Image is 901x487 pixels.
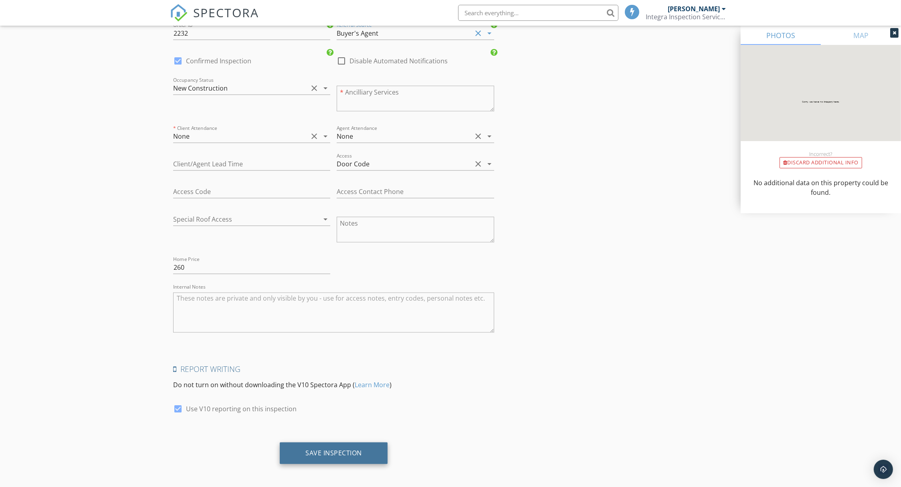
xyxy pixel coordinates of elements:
[337,30,378,37] div: Buyer's Agent
[170,11,259,28] a: SPECTORA
[750,178,891,197] p: No additional data on this property could be found.
[741,45,901,160] img: streetview
[305,449,362,457] div: Save Inspection
[173,261,330,274] input: Home Price
[173,85,228,92] div: New Construction
[458,5,618,21] input: Search everything...
[349,57,448,65] label: Disable Automated Notifications
[485,28,494,38] i: arrow_drop_down
[741,151,901,157] div: Incorrect?
[173,380,494,390] p: Do not turn on without downloading the V10 Spectora App ( )
[173,185,330,198] input: Access Code
[355,380,390,389] a: Learn More
[173,293,494,333] textarea: Internal Notes
[821,26,901,45] a: MAP
[485,131,494,141] i: arrow_drop_down
[309,83,319,93] i: clear
[780,157,862,168] div: Discard Additional info
[186,57,251,65] label: Confirmed Inspection
[173,364,494,374] h4: Report Writing
[337,185,494,198] input: Access Contact Phone
[741,26,821,45] a: PHOTOS
[321,214,330,224] i: arrow_drop_down
[473,159,483,169] i: clear
[874,460,893,479] div: Open Intercom Messenger
[321,131,330,141] i: arrow_drop_down
[170,4,188,22] img: The Best Home Inspection Software - Spectora
[193,4,259,21] span: SPECTORA
[186,405,297,413] label: Use V10 reporting on this inspection
[473,28,483,38] i: clear
[668,5,720,13] div: [PERSON_NAME]
[309,131,319,141] i: clear
[473,131,483,141] i: clear
[173,133,190,140] div: None
[337,133,353,140] div: None
[321,83,330,93] i: arrow_drop_down
[337,160,370,168] div: Door Code
[646,13,726,21] div: Integra Inspection Services, LLC
[485,159,494,169] i: arrow_drop_down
